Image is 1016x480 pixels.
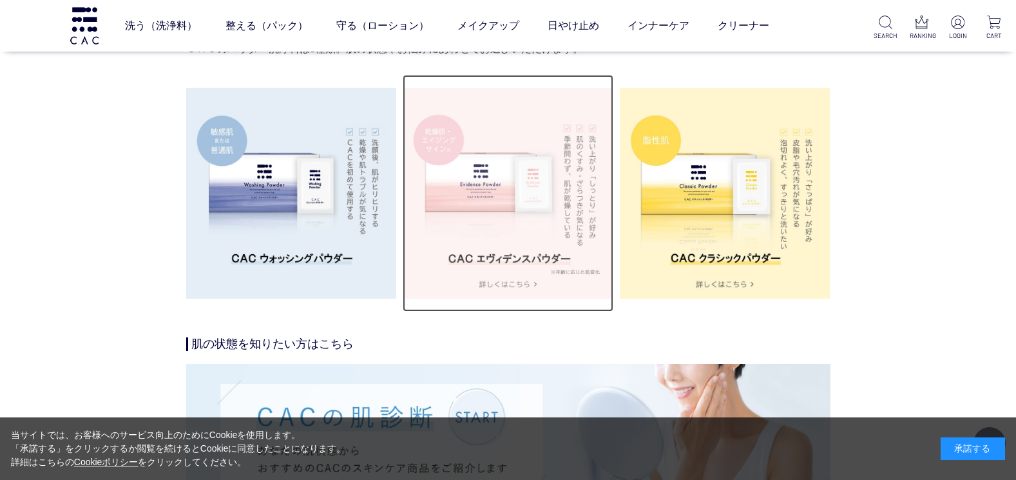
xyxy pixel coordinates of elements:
[941,437,1005,460] div: 承諾する
[11,428,346,469] div: 当サイトでは、お客様へのサービス向上のためにCookieを使用します。 「承諾する」をクリックするか閲覧を続けるとCookieに同意したことになります。 詳細はこちらの をクリックしてください。
[68,7,101,44] img: logo
[125,8,197,44] a: 洗う（洗浄料）
[946,15,970,41] a: LOGIN
[718,8,769,44] a: クリーナー
[874,31,897,41] p: SEARCH
[457,8,519,44] a: メイクアップ
[74,457,139,467] a: Cookieポリシー
[910,15,933,41] a: RANKING
[982,15,1006,41] a: CART
[620,88,830,299] img: クラシックパウダー
[946,31,970,41] p: LOGIN
[628,8,689,44] a: インナーケア
[186,337,830,352] h4: 肌の状態を知りたい方はこちら
[225,8,308,44] a: 整える（パック）
[874,15,897,41] a: SEARCH
[186,366,830,377] a: 肌診断
[910,31,933,41] p: RANKING
[336,8,429,44] a: 守る（ローション）
[548,8,599,44] a: 日やけ止め
[186,88,397,299] img: ウォッシングパウダー
[982,31,1006,41] p: CART
[403,88,613,299] img: エヴィデンスパウダー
